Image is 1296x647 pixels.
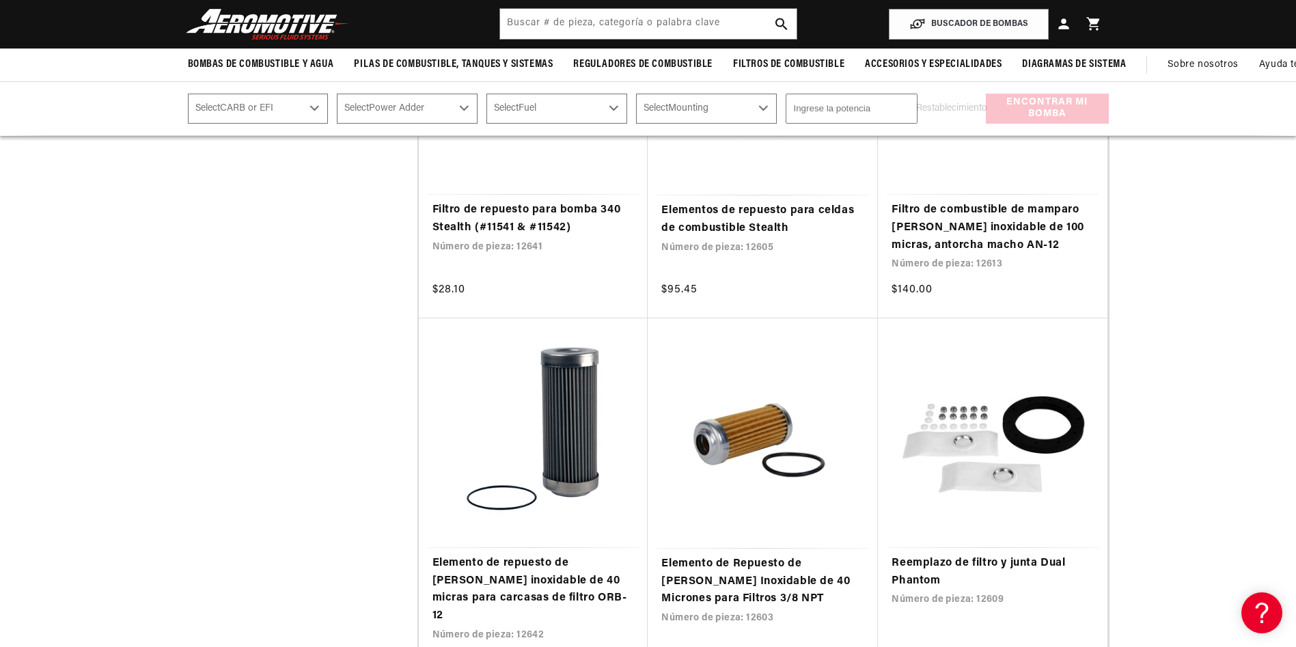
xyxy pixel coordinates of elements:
[432,555,635,624] a: Elemento de repuesto de [PERSON_NAME] inoxidable de 40 micras para carcasas de filtro ORB-12
[889,9,1049,40] button: BUSCADOR DE BOMBAS
[354,57,553,72] span: Pilas de combustible, tanques y sistemas
[432,202,635,236] a: Filtro de repuesto para bomba 340 Stealth (#11541 & #11542)
[337,94,478,124] select: Sumador de potencia
[767,9,797,39] button: Botón de búsqueda
[661,555,864,608] a: Elemento de Repuesto de [PERSON_NAME] Inoxidable de 40 Micrones para Filtros 3/8 NPT
[1012,49,1136,81] summary: Diagramas de sistema
[344,49,563,81] summary: Pilas de combustible, tanques y sistemas
[500,9,797,39] input: Buscar por número de pieza, categoría o palabra clave
[733,57,844,72] span: Filtros de combustible
[188,94,329,124] select: CARBOHIDRATOS o EFI
[636,94,777,124] select: Montura
[573,57,713,72] span: Reguladores de combustible
[865,57,1002,72] span: Accesorios y especialidades
[178,49,344,81] summary: Bombas de combustible y agua
[855,49,1012,81] summary: Accesorios y especialidades
[1022,57,1126,72] span: Diagramas de sistema
[786,94,918,124] input: Ingrese la potencia
[1168,59,1238,70] span: Sobre nosotros
[563,49,723,81] summary: Reguladores de combustible
[661,202,864,237] a: Elementos de repuesto para celdas de combustible Stealth
[892,202,1094,254] a: Filtro de combustible de mamparo [PERSON_NAME] inoxidable de 100 micras, antorcha macho AN-12
[892,555,1094,590] a: Reemplazo de filtro y junta Dual Phantom
[188,57,334,72] span: Bombas de combustible y agua
[486,94,627,124] select: Combustible
[1157,49,1248,81] a: Sobre nosotros
[182,8,353,40] img: Aeroespacial
[723,49,855,81] summary: Filtros de combustible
